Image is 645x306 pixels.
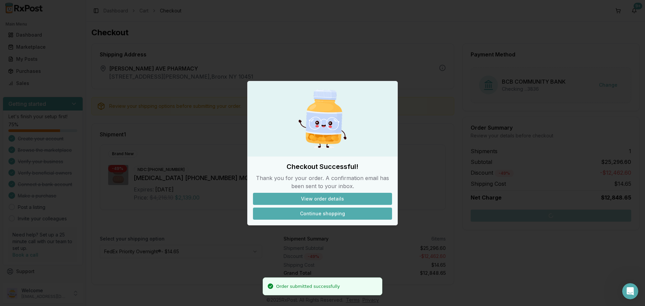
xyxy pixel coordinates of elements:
iframe: Intercom live chat [622,283,638,299]
p: Thank you for your order. A confirmation email has been sent to your inbox. [253,174,392,190]
img: Happy Pill Bottle [290,87,355,151]
h2: Checkout Successful! [253,162,392,171]
button: View order details [253,193,392,205]
button: Continue shopping [253,208,392,220]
